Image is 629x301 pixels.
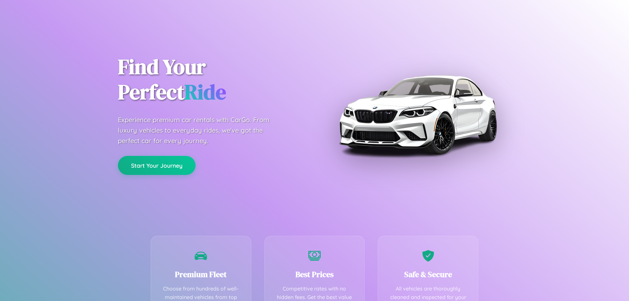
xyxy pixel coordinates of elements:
[118,156,196,175] button: Start Your Journey
[388,269,468,280] h3: Safe & Secure
[161,269,241,280] h3: Premium Fleet
[336,33,500,197] img: Premium BMW car rental vehicle
[118,54,305,105] h1: Find Your Perfect
[275,269,355,280] h3: Best Prices
[118,115,282,146] p: Experience premium car rentals with CarGo. From luxury vehicles to everyday rides, we've got the ...
[184,78,226,106] span: Ride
